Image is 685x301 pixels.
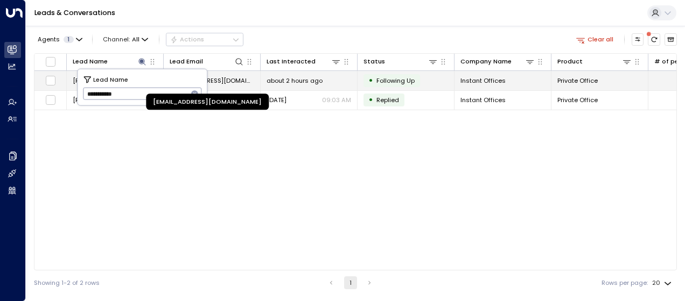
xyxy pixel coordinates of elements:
[45,56,56,67] span: Toggle select all
[460,56,512,67] div: Company Name
[632,33,644,46] button: Customize
[166,33,243,46] button: Actions
[368,73,373,88] div: •
[572,33,617,45] button: Clear all
[64,36,74,43] span: 1
[364,56,385,67] div: Status
[146,94,269,110] div: [EMAIL_ADDRESS][DOMAIN_NAME]
[344,276,357,289] button: page 1
[557,56,583,67] div: Product
[557,96,598,104] span: Private Office
[557,56,632,67] div: Product
[652,276,674,290] div: 20
[322,96,351,104] p: 09:03 AM
[267,96,286,104] span: Aug 03, 2025
[170,76,254,85] span: naghmeh.nekouei@instantoffices.com
[34,8,115,17] a: Leads & Conversations
[73,56,147,67] div: Lead Name
[460,76,506,85] span: Instant Offices
[73,56,108,67] div: Lead Name
[170,56,203,67] div: Lead Email
[34,33,85,45] button: Agents1
[460,96,506,104] span: Instant Offices
[324,276,376,289] nav: pagination navigation
[73,96,122,104] span: Chloe Bates
[376,96,399,104] span: Replied
[100,33,152,45] button: Channel:All
[602,278,648,288] label: Rows per page:
[132,36,139,43] span: All
[34,278,100,288] div: Showing 1-2 of 2 rows
[100,33,152,45] span: Channel:
[93,74,128,84] span: Lead Name
[648,33,660,46] span: There are new threads available. Refresh the grid to view the latest updates.
[665,33,677,46] button: Archived Leads
[267,76,323,85] span: about 2 hours ago
[45,75,56,86] span: Toggle select row
[364,56,438,67] div: Status
[166,33,243,46] div: Button group with a nested menu
[376,76,415,85] span: Following Up
[460,56,535,67] div: Company Name
[170,56,244,67] div: Lead Email
[45,95,56,105] span: Toggle select row
[267,56,316,67] div: Last Interacted
[368,92,373,107] div: •
[170,35,204,43] div: Actions
[73,76,122,85] span: Chloe Bates
[267,56,341,67] div: Last Interacted
[38,37,60,42] span: Agents
[557,76,598,85] span: Private Office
